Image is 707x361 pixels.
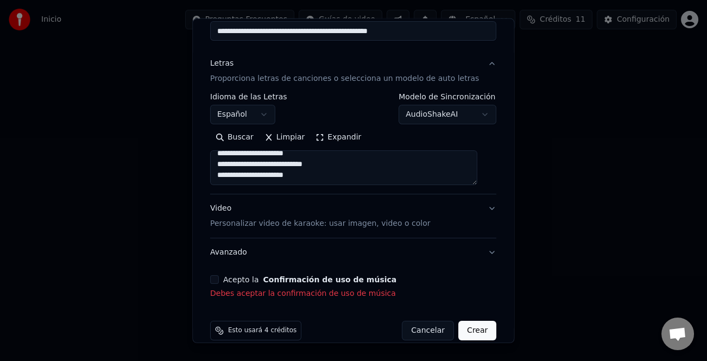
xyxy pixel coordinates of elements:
[210,58,233,69] div: Letras
[210,203,430,229] div: Video
[210,73,479,84] p: Proporciona letras de canciones o selecciona un modelo de auto letras
[210,288,496,299] p: Debes aceptar la confirmación de uso de música
[210,49,496,93] button: LetrasProporciona letras de canciones o selecciona un modelo de auto letras
[210,93,287,100] label: Idioma de las Letras
[210,194,496,238] button: VideoPersonalizar video de karaoke: usar imagen, video o color
[259,129,310,146] button: Limpiar
[210,129,259,146] button: Buscar
[210,93,496,194] div: LetrasProporciona letras de canciones o selecciona un modelo de auto letras
[311,129,367,146] button: Expandir
[263,276,397,283] button: Acepto la
[402,321,454,340] button: Cancelar
[210,218,430,229] p: Personalizar video de karaoke: usar imagen, video o color
[228,326,296,335] span: Esto usará 4 créditos
[458,321,496,340] button: Crear
[223,276,396,283] label: Acepto la
[399,93,497,100] label: Modelo de Sincronización
[210,238,496,267] button: Avanzado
